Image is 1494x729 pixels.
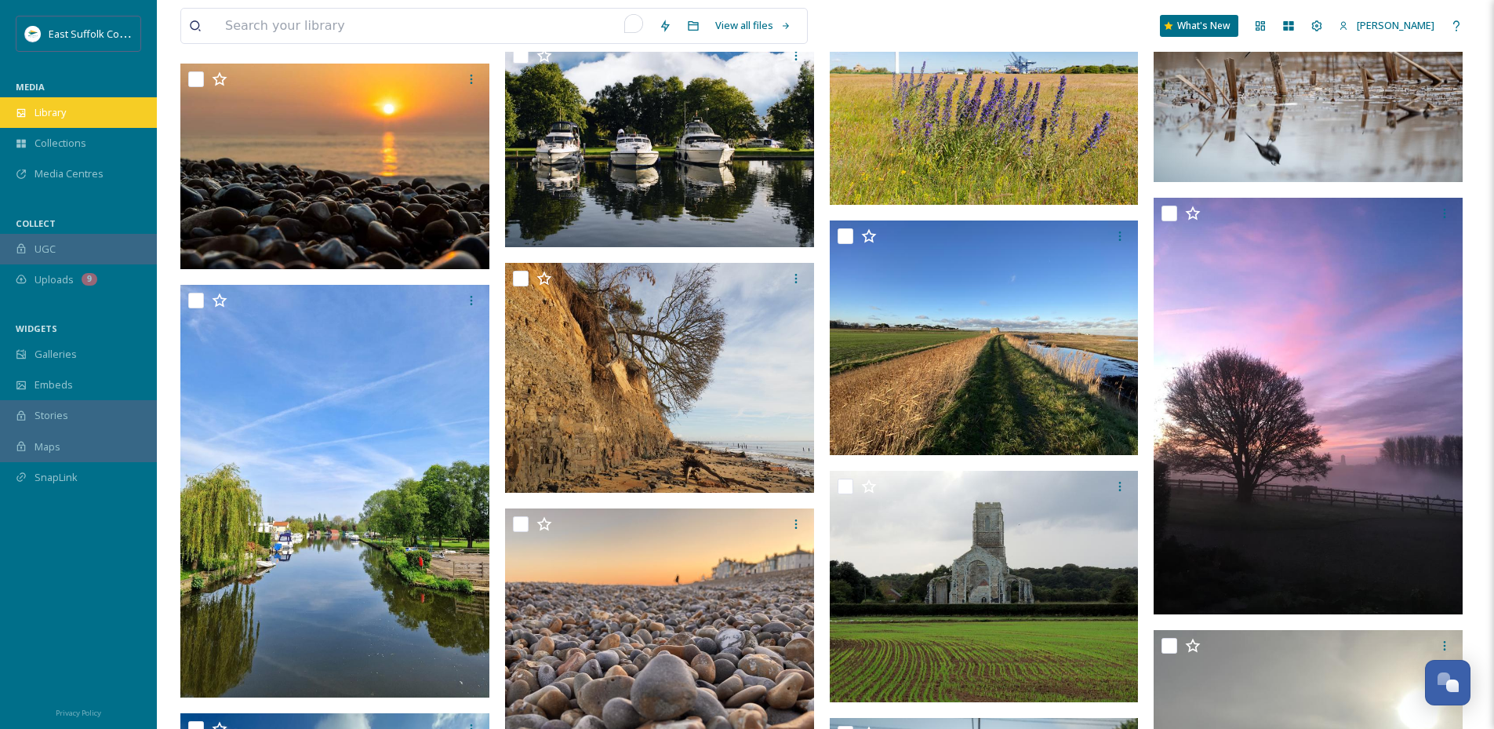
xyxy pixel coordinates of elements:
[1425,660,1470,705] button: Open Chat
[830,221,1142,455] img: East Lane near Alderton - Helena Hamlyn.jpeg
[56,702,101,721] a: Privacy Policy
[217,9,651,43] input: To enrich screen reader interactions, please activate Accessibility in Grammarly extension settings
[35,377,73,392] span: Embeds
[56,708,101,718] span: Privacy Policy
[35,166,104,181] span: Media Centres
[180,285,489,697] img: Beccles (1) - Juliet Davis.jpg
[35,242,56,257] span: UGC
[35,272,74,287] span: Uploads
[505,40,814,247] img: Beccles - Nick Barber.jpg
[25,26,41,42] img: ESC%20Logo.png
[35,408,68,423] span: Stories
[16,217,56,229] span: COLLECT
[707,10,799,41] a: View all files
[1160,15,1238,37] a: What's New
[35,105,66,120] span: Library
[180,64,489,270] img: Benacre - Kev Cook.jpg
[35,470,78,485] span: SnapLink
[35,136,86,151] span: Collections
[1331,10,1442,41] a: [PERSON_NAME]
[16,81,45,93] span: MEDIA
[49,26,141,41] span: East Suffolk Council
[35,347,77,362] span: Galleries
[1357,18,1434,32] span: [PERSON_NAME]
[505,263,814,493] img: Bawdsey1 - Melanie Reeve.JPG
[16,323,57,334] span: WIDGETS
[35,439,60,454] span: Maps
[1154,198,1466,614] img: Burgh - Emily Marshall.jpeg
[830,471,1139,703] img: Covehithe - Mary Berry.JPG
[82,273,97,286] div: 9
